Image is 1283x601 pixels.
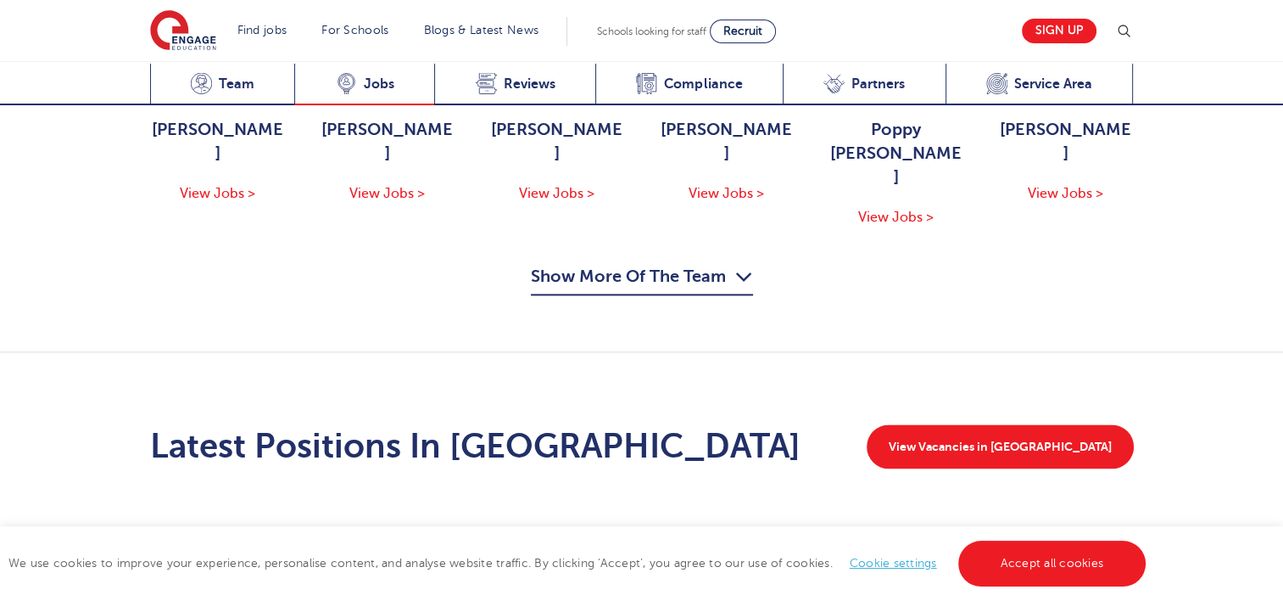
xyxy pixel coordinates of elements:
[489,118,625,166] span: [PERSON_NAME]
[664,76,742,93] span: Compliance
[946,64,1134,105] a: Service Area
[723,25,762,37] span: Recruit
[150,426,800,467] h2: Latest Positions In [GEOGRAPHIC_DATA]
[434,64,595,105] a: Reviews
[998,118,1134,166] span: [PERSON_NAME]
[858,210,934,225] span: View Jobs >
[504,76,555,93] span: Reviews
[150,64,295,105] a: Team
[219,76,254,93] span: Team
[531,263,753,295] button: Show More Of The Team
[597,25,706,37] span: Schools looking for staff
[828,118,964,189] span: Poppy [PERSON_NAME]
[294,64,434,105] a: Jobs
[364,76,394,93] span: Jobs
[783,64,946,105] a: Partners
[689,186,764,201] span: View Jobs >
[349,186,425,201] span: View Jobs >
[519,186,594,201] span: View Jobs >
[867,424,1134,469] a: View Vacancies in [GEOGRAPHIC_DATA]
[8,557,1150,570] span: We use cookies to improve your experience, personalise content, and analyse website traffic. By c...
[850,557,937,570] a: Cookie settings
[320,118,455,166] span: [PERSON_NAME]
[958,541,1146,587] a: Accept all cookies
[424,24,539,37] a: Blogs & Latest News
[1028,186,1103,201] span: View Jobs >
[1022,19,1096,43] a: Sign up
[1014,76,1092,93] span: Service Area
[321,24,388,37] a: For Schools
[595,64,783,105] a: Compliance
[180,186,255,201] span: View Jobs >
[659,118,795,166] span: [PERSON_NAME]
[710,20,776,43] a: Recruit
[851,76,905,93] span: Partners
[150,118,286,166] span: [PERSON_NAME]
[237,24,287,37] a: Find jobs
[150,10,216,53] img: Engage Education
